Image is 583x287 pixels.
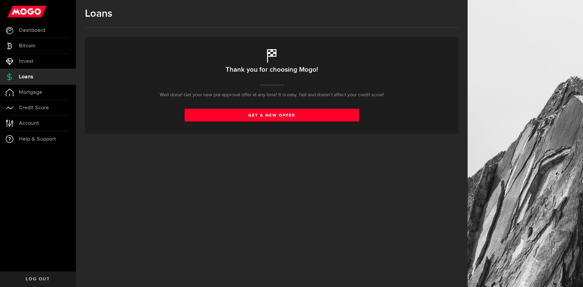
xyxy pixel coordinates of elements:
a: get a new offer [185,109,359,121]
span: Dashboard [19,28,45,33]
span: Help & Support [19,136,56,142]
span: Bitcoin [19,43,36,49]
span: Log out [26,277,50,281]
iframe: LiveChat chat widget [557,261,583,287]
span: Credit Score [19,105,49,111]
span: Loans [19,74,33,80]
span: Invest [19,59,33,64]
span: Mortgage [19,90,42,95]
h2: Thank you for choosing Mogo! [226,63,318,76]
p: Well done! Get your new pre-approval offer at any time! It is easy, fast and doesn’t affect your ... [160,91,384,99]
h1: Loans [85,8,459,20]
span: Account [19,121,39,126]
